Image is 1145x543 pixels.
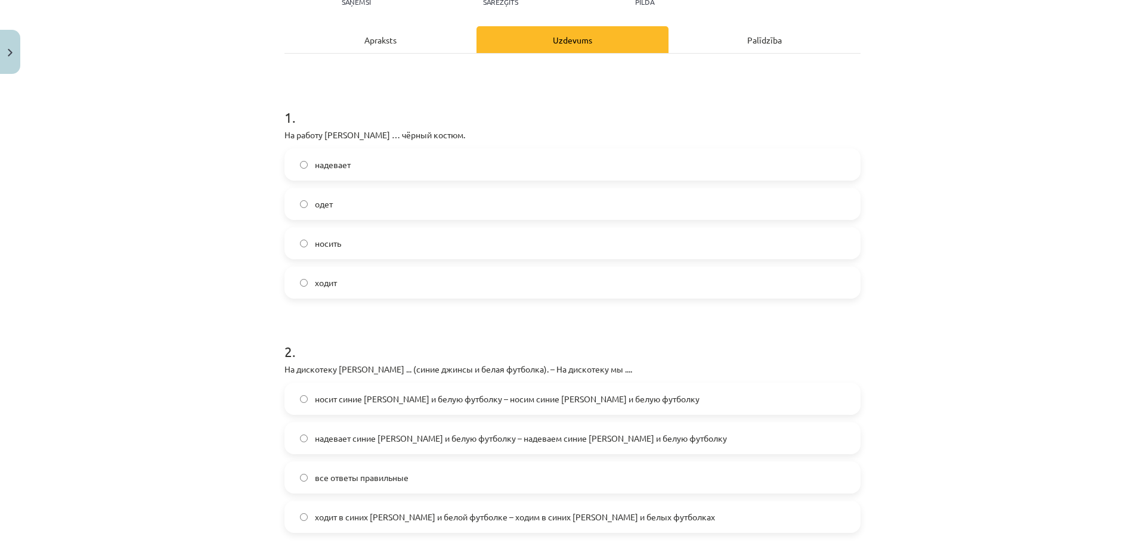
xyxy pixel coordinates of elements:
div: Uzdevums [476,26,669,53]
div: Palīdzība [669,26,861,53]
input: ходит в синих [PERSON_NAME] и белой футболке – ходим в синих [PERSON_NAME] и белых футболках [300,513,308,521]
input: надевает синие [PERSON_NAME] и белую футболку – надеваем синие [PERSON_NAME] и белую футболку [300,435,308,442]
input: ходит [300,279,308,287]
input: одет [300,200,308,208]
span: надевает синие [PERSON_NAME] и белую футболку – надеваем синие [PERSON_NAME] и белую футболку [315,432,727,445]
p: На дискотеку [PERSON_NAME] ... (синие джинсы и белая футболка). – На дискотеку мы .... [284,363,861,376]
img: icon-close-lesson-0947bae3869378f0d4975bcd49f059093ad1ed9edebbc8119c70593378902aed.svg [8,49,13,57]
div: Apraksts [284,26,476,53]
input: надевает [300,161,308,169]
span: надевает [315,159,351,171]
h1: 1 . [284,88,861,125]
span: одет [315,198,333,210]
input: все ответы правильные [300,474,308,482]
input: носить [300,240,308,247]
span: ходит в синих [PERSON_NAME] и белой футболке – ходим в синих [PERSON_NAME] и белых футболках [315,511,715,523]
span: ходит [315,277,337,289]
span: носит синие [PERSON_NAME] и белую футболку – носим синие [PERSON_NAME] и белую футболку [315,393,700,405]
span: носить [315,237,341,250]
input: носит синие [PERSON_NAME] и белую футболку – носим синие [PERSON_NAME] и белую футболку [300,395,308,403]
h1: 2 . [284,322,861,359]
span: все ответы правильные [315,471,409,484]
p: На работу [PERSON_NAME] … чёрный костюм. [284,129,861,141]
